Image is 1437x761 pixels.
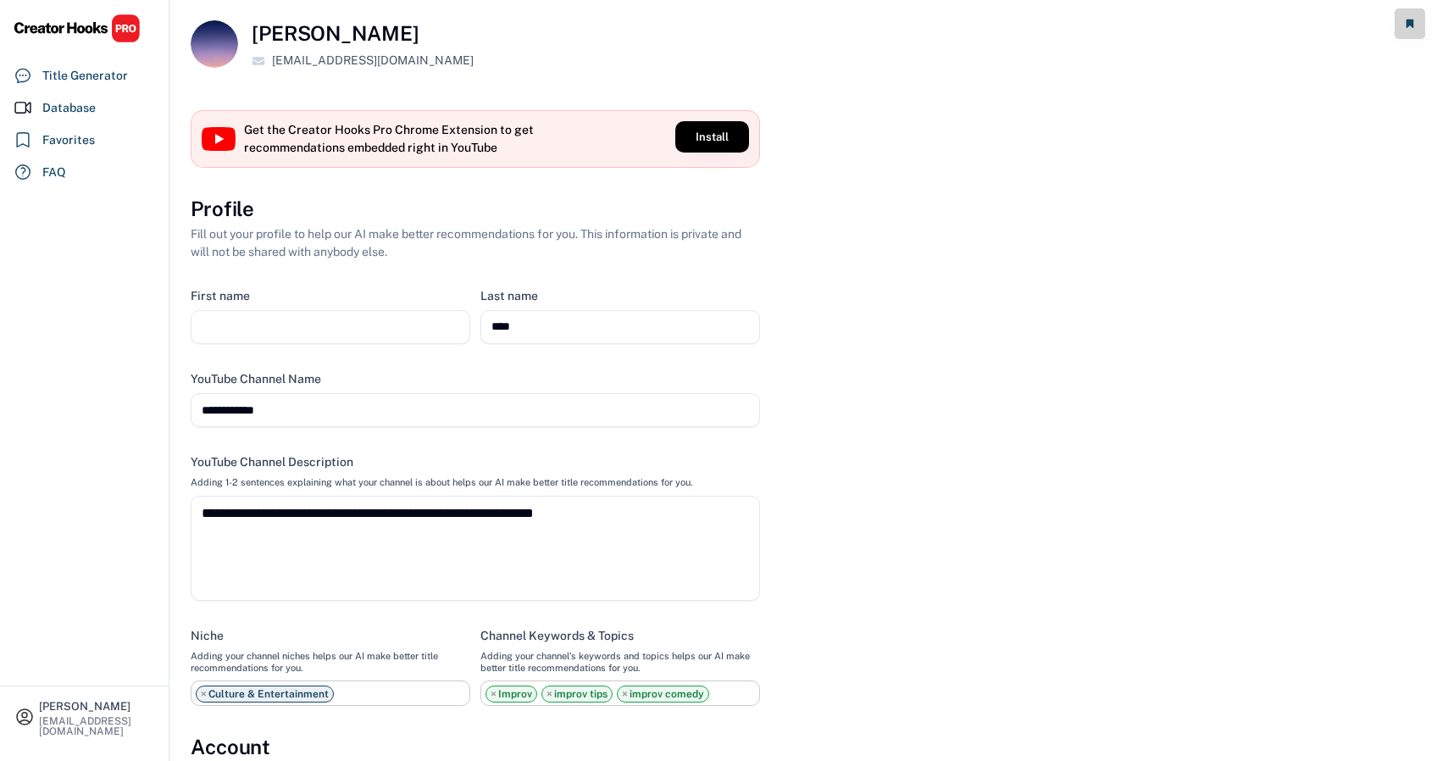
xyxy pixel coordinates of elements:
span: × [201,689,207,699]
div: Channel Keywords & Topics [480,628,634,643]
img: YouTube%20full-color%20icon%202017.svg [202,127,236,151]
li: Improv [485,686,537,703]
div: Adding your channel's keywords and topics helps our AI make better title recommendations for you. [480,650,760,675]
button: Install [675,121,749,153]
div: FAQ [42,164,66,181]
div: [EMAIL_ADDRESS][DOMAIN_NAME] [39,716,154,736]
img: pexels-photo-3970396.jpeg [191,20,238,68]
div: [PERSON_NAME] [39,701,154,712]
h3: Profile [191,195,254,224]
div: Title Generator [42,67,128,85]
img: CHPRO%20Logo.svg [14,14,141,43]
li: Culture & Entertainment [196,686,334,703]
div: Adding 1-2 sentences explaining what your channel is about helps our AI make better title recomme... [191,476,692,488]
div: YouTube Channel Description [191,454,353,469]
div: Niche [191,628,224,643]
span: × [491,689,497,699]
h4: [PERSON_NAME] [252,20,419,47]
span: × [622,689,628,699]
li: improv comedy [617,686,709,703]
div: [EMAIL_ADDRESS][DOMAIN_NAME] [272,52,474,69]
div: First name [191,288,250,303]
div: Adding your channel niches helps our AI make better title recommendations for you. [191,650,470,675]
div: Fill out your profile to help our AI make better recommendations for you. This information is pri... [191,225,760,261]
li: improv tips [541,686,613,703]
div: Database [42,99,96,117]
div: Favorites [42,131,95,149]
div: Get the Creator Hooks Pro Chrome Extension to get recommendations embedded right in YouTube [244,121,541,157]
span: × [547,689,552,699]
div: Last name [480,288,538,303]
div: YouTube Channel Name [191,371,321,386]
